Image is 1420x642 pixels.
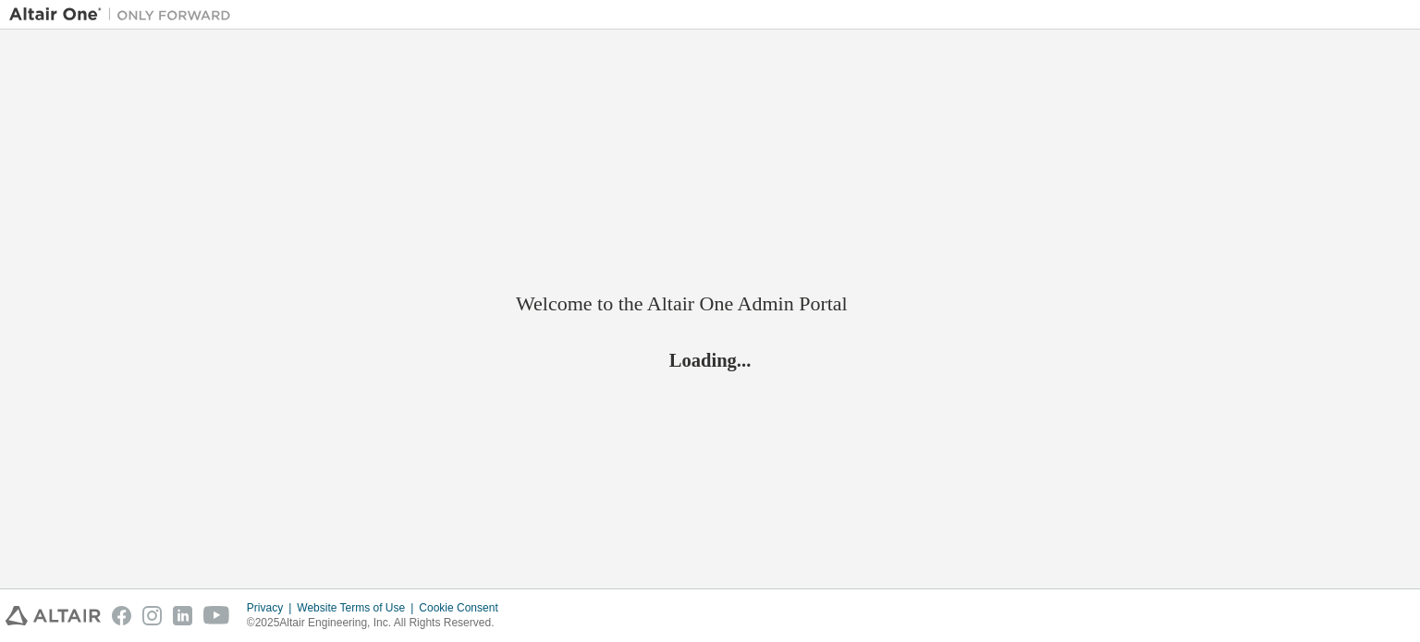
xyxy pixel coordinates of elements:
p: © 2025 Altair Engineering, Inc. All Rights Reserved. [247,615,509,631]
img: instagram.svg [142,606,162,625]
img: altair_logo.svg [6,606,101,625]
div: Privacy [247,600,297,615]
h2: Loading... [516,347,904,371]
img: linkedin.svg [173,606,192,625]
img: facebook.svg [112,606,131,625]
div: Cookie Consent [419,600,508,615]
img: Altair One [9,6,240,24]
div: Website Terms of Use [297,600,419,615]
img: youtube.svg [203,606,230,625]
h2: Welcome to the Altair One Admin Portal [516,291,904,317]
